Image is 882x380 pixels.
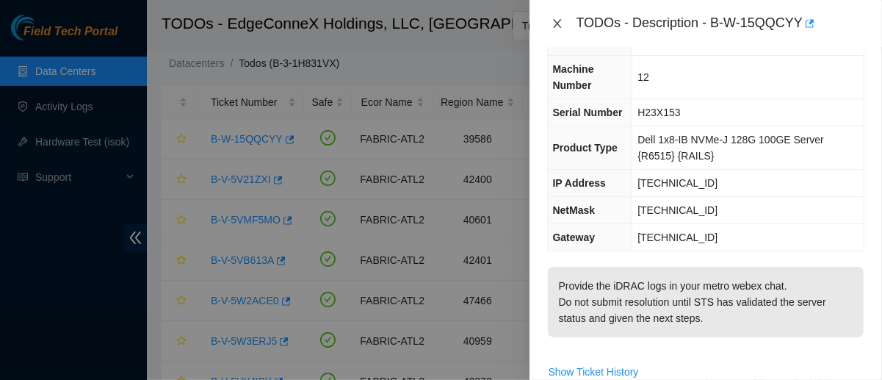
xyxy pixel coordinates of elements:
span: [TECHNICAL_ID] [637,232,717,243]
span: Gateway [553,232,596,243]
span: 12 [637,71,649,83]
span: [TECHNICAL_ID] [637,204,717,216]
div: TODOs - Description - B-W-15QQCYY [576,12,864,35]
span: H23X153 [637,107,680,118]
button: Close [547,17,568,31]
span: Serial Number [553,107,623,118]
p: Provide the iDRAC logs in your metro webex chat. Do not submit resolution until STS has validated... [548,267,864,337]
span: [TECHNICAL_ID] [637,177,717,189]
span: Machine Number [553,63,594,91]
span: Show Ticket History [549,364,639,380]
span: NetMask [553,204,596,216]
span: IP Address [553,177,606,189]
span: Dell 1x8-IB NVMe-J 128G 100GE Server {R6515} {RAILS} [637,134,824,162]
span: Product Type [553,142,618,154]
span: close [552,18,563,29]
